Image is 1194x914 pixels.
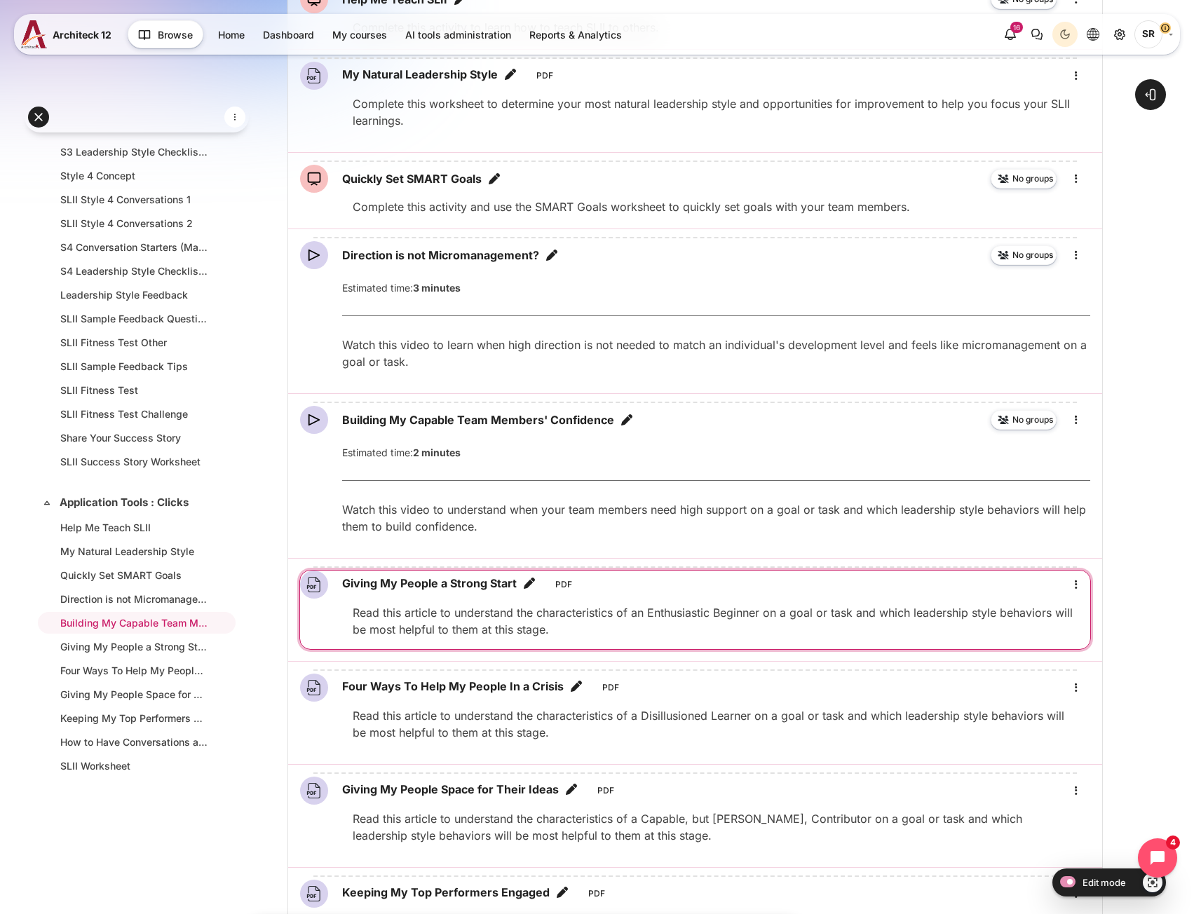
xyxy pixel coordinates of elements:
a: SLII Style 4 Conversations 1 [60,192,208,207]
img: No groups [997,414,1010,426]
p: Read this article to understand the characteristics of a Disillusioned Learner on a goal or task ... [353,707,1080,741]
a: Leadership Style Feedback [60,287,208,302]
p: Complete this activity and use the SMART Goals worksheet to quickly set goals with your team memb... [353,198,1080,215]
button: Browse [128,20,203,48]
a: My courses [324,23,395,46]
a: Giving My People a Strong Start [342,575,517,592]
img: No groups [997,249,1010,261]
button: Light Mode Dark Mode [1052,22,1078,47]
a: Show/Hide - Region [1143,873,1162,892]
img: File icon [300,674,328,702]
a: SLII Fitness Test [60,383,208,397]
p: Read this article to understand the characteristics of an Enthusiastic Beginner on a goal or task... [353,604,1080,638]
div: 16 [1010,22,1023,33]
a: Giving My People a Strong Start [60,639,208,654]
a: Quickly Set SMART Goals [60,568,208,582]
a: Edit [1062,62,1090,90]
i: Edit title [487,172,501,186]
a: My Natural Leadership Style [60,544,208,559]
a: Reports & Analytics [521,23,630,46]
button: No groups [991,169,1057,189]
img: File icon [300,777,328,805]
a: Building My Capable Team Members' Confidence [60,615,208,630]
a: Building My Capable Team Members' Confidence [342,411,614,428]
a: Quickly Set SMART Goals [342,170,482,187]
a: My Natural Leadership Style [342,66,498,83]
i: Edit title [555,885,569,899]
i: Edit [1068,576,1085,593]
a: Giving My People Space for Their Ideas [342,781,559,798]
img: No groups [997,172,1010,185]
a: S4 Conversation Starters (Material Script S4) [60,240,208,254]
p: Read this article to understand the characteristics of a Capable, but [PERSON_NAME], Contributor ... [353,810,1080,844]
button: There are 0 unread conversations [1024,22,1050,47]
img: File icon [300,62,328,90]
span: No groups [1012,249,1053,261]
i: Edit title [522,576,536,590]
button: No groups [991,410,1057,430]
img: SCORM package icon [300,165,328,193]
a: Edit [1062,674,1090,702]
i: Edit [1068,67,1085,84]
i: Edit [1068,170,1085,187]
a: Style 4 Concept [60,168,208,183]
i: Edit [1068,782,1085,799]
i: Edit [1068,679,1085,696]
a: SLII Fitness Test Challenge [60,407,208,421]
a: Four Ways To Help My People In a Crisis [60,663,208,678]
a: SLII Worksheet [60,758,208,773]
div: Estimated time: [332,445,1101,460]
a: Direction is not Micromanagement? [342,247,539,264]
button: Languages [1080,22,1106,47]
a: S4 Leadership Style Checklist (Material Checklist S4) [60,264,208,278]
i: Edit title [620,413,634,427]
a: Direction is not Micromanagement? [60,592,208,606]
a: Giving My People Space for Their Ideas [60,687,208,702]
img: File icon [300,571,328,599]
span: Browse [158,27,193,42]
i: Edit title [503,67,517,81]
a: Keeping My Top Performers Engaged [60,711,208,725]
span: Songklod Riraroengjaratsaeng [1134,20,1162,48]
p: Complete this worksheet to determine your most natural leadership style and opportunities for imp... [353,95,1080,129]
i: Edit title [564,782,578,796]
a: A12 A12 Architeck 12 [21,20,117,48]
i: Edit [1068,247,1085,264]
a: Edit [1062,571,1090,599]
a: Edit [1062,165,1090,193]
a: Help Me Teach SLII [60,520,208,535]
strong: 2 minutes [413,446,461,458]
span: Architeck 12 [53,27,111,42]
a: AI tools administration [397,23,520,46]
a: Edit [1062,777,1090,805]
img: File icon [300,880,328,908]
div: Dark Mode [1054,24,1076,45]
a: Application Tools : Clicks [60,495,211,511]
strong: 3 minutes [413,282,461,294]
a: Home [210,23,253,46]
p: Watch this video to learn when high direction is not needed to match an individual's development ... [342,336,1090,370]
div: Show notification window with 16 new notifications [998,22,1023,47]
span: No groups [1012,172,1053,185]
span: No groups [1012,414,1053,426]
a: Site administration [1107,22,1132,47]
img: Video Time icon [300,406,328,434]
i: Edit title [545,248,559,262]
span: Collapse [40,496,54,510]
a: SLII Fitness Test Other [60,335,208,350]
p: Watch this video to understand when your team members need high support on a goal or task and whi... [342,501,1090,535]
img: Video Time icon [300,241,328,269]
a: SLII Sample Feedback Questions [60,311,208,326]
a: How to Have Conversations about Goals [60,735,208,749]
a: Dashboard [255,23,323,46]
a: Keeping My Top Performers Engaged [342,884,550,901]
a: S3 Leadership Style Checklist (Material Checklist S3) [60,144,208,159]
a: Share Your Success Story [60,430,208,445]
a: SLII Success Story Worksheet [60,454,208,469]
img: A12 [21,20,47,48]
a: SLII Sample Feedback Tips [60,359,208,374]
a: User menu [1134,20,1173,48]
a: SLII Style 4 Conversations 2 [60,216,208,231]
a: Four Ways To Help My People In a Crisis [342,678,564,695]
a: Edit [1062,241,1090,269]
